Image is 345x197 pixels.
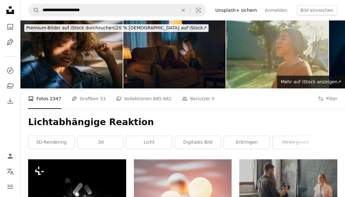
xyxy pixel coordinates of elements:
[4,165,17,178] button: Sprache
[281,79,341,84] span: Mehr auf iStock anzeigen ↗
[72,88,106,109] a: Grafiken 53
[191,4,206,16] button: Visuelle Suche
[4,180,17,193] button: Menü
[100,95,106,102] span: 53
[123,20,226,88] img: Im Abend schön junge Frau liiert auf der Couch und Uses Smartphone Zimmer Looks Warm and Cozy.
[212,95,215,102] span: 0
[4,150,17,163] a: Anmelden / Registrieren
[296,5,337,15] button: Bild einreichen
[182,88,215,109] a: Benutzer 0
[273,136,318,149] a: hintergrund
[261,5,291,15] a: Anmelden
[175,136,221,149] a: Digitales Bild
[28,4,206,17] form: Finden Sie Bildmaterial auf der ganzen Webseite
[24,24,209,32] div: 20 % [DEMOGRAPHIC_DATA] auf iStock ↗
[153,95,172,102] span: 885.682
[4,36,17,49] a: Grafiken
[176,4,190,16] button: Löschen
[4,80,17,92] a: Kollektionen
[20,20,123,88] img: Schöne Frau, die morgens in ihrem Schlafzimmer schläft
[28,117,337,128] h1: Lichtabhängige Reaktion
[224,136,270,149] a: erbringen
[4,4,17,18] a: Startseite — Unsplash
[28,136,74,149] a: 3D-Rendering
[211,5,261,15] a: Unsplash+ sichern
[126,136,172,149] a: Licht
[20,20,212,36] a: Premium-Bilder auf iStock durchsuchen|20 % [DEMOGRAPHIC_DATA] auf iStock↗
[77,136,123,149] a: .3d
[4,95,17,108] a: Bisherige Downloads
[116,88,172,109] a: Kollektionen 885.682
[318,88,337,109] button: Filter
[277,76,345,88] a: Mehr auf iStock anzeigen↗
[4,20,17,33] a: Fotos
[28,4,39,16] button: Unsplash suchen
[26,25,116,30] span: Premium-Bilder auf iStock durchsuchen |
[226,20,328,88] img: Contemplative Asian woman sick with cancer enjoys a peaceful walk in the park, embodying hope and...
[4,64,17,77] a: Entdecken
